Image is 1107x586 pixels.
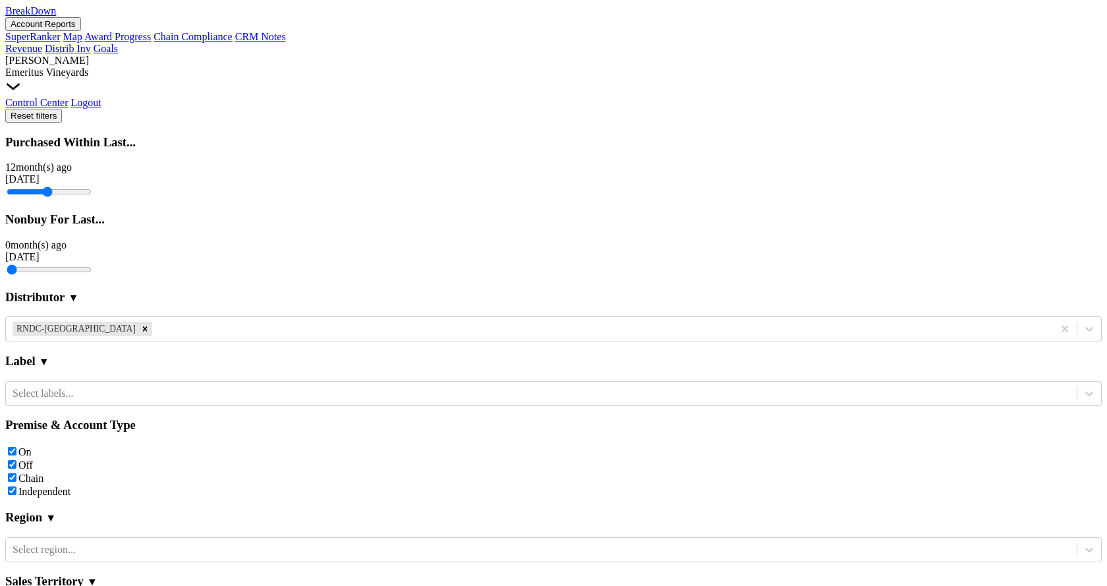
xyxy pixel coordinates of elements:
[18,486,71,497] label: Independent
[5,109,62,123] button: Reset filters
[5,173,1102,185] div: [DATE]
[5,97,69,108] a: Control Center
[84,31,151,42] a: Award Progress
[5,251,1102,263] div: [DATE]
[71,97,101,108] a: Logout
[94,43,118,54] a: Goals
[5,17,81,31] button: Account Reports
[18,459,33,471] label: Off
[154,31,233,42] a: Chain Compliance
[68,292,78,304] span: ▼
[45,512,56,524] span: ▼
[5,43,42,54] a: Revenue
[45,43,91,54] a: Distrib Inv
[18,446,32,457] label: On
[5,31,61,42] a: SuperRanker
[5,67,88,78] span: Emeritus Vineyards
[138,322,152,336] div: Remove RNDC-VA
[5,239,1102,251] div: 0 month(s) ago
[18,473,43,484] label: Chain
[63,31,82,42] a: Map
[5,290,65,305] h3: Distributor
[5,354,36,368] h3: Label
[39,356,49,368] span: ▼
[5,97,1102,109] div: Dropdown Menu
[5,78,21,94] img: Dropdown Menu
[5,5,56,16] a: BreakDown
[5,510,42,525] h3: Region
[5,212,1102,227] h3: Nonbuy For Last...
[5,135,1102,150] h3: Purchased Within Last...
[5,161,1102,173] div: 12 month(s) ago
[13,322,138,336] div: RNDC-[GEOGRAPHIC_DATA]
[5,418,1102,432] h3: Premise & Account Type
[235,31,286,42] a: CRM Notes
[5,31,1102,43] div: Account Reports
[5,55,1102,67] div: [PERSON_NAME]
